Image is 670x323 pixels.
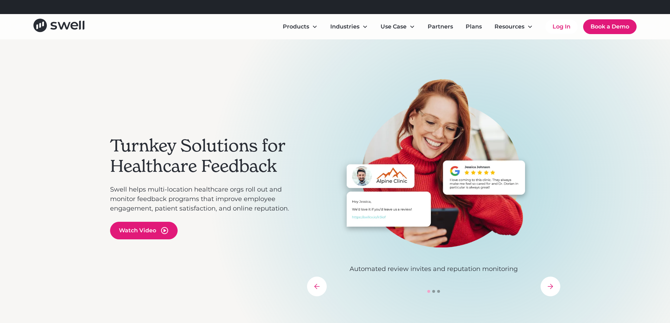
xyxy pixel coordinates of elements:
[489,20,538,34] div: Resources
[110,185,300,213] p: Swell helps multi-location healthcare orgs roll out and monitor feedback programs that improve em...
[277,20,323,34] div: Products
[427,290,430,293] div: Show slide 1 of 3
[545,20,578,34] a: Log In
[494,22,524,31] div: Resources
[381,22,407,31] div: Use Case
[583,19,637,34] a: Book a Demo
[432,290,435,293] div: Show slide 2 of 3
[330,22,359,31] div: Industries
[283,22,309,31] div: Products
[110,222,178,239] a: open lightbox
[460,20,487,34] a: Plans
[307,79,560,274] div: 1 of 3
[422,20,459,34] a: Partners
[375,20,421,34] div: Use Case
[119,226,156,235] div: Watch Video
[307,79,560,296] div: carousel
[541,277,560,296] div: next slide
[33,19,84,34] a: home
[307,264,560,274] p: Automated review invites and reputation monitoring
[437,290,440,293] div: Show slide 3 of 3
[307,277,327,296] div: previous slide
[110,136,300,176] h2: Turnkey Solutions for Healthcare Feedback
[325,20,374,34] div: Industries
